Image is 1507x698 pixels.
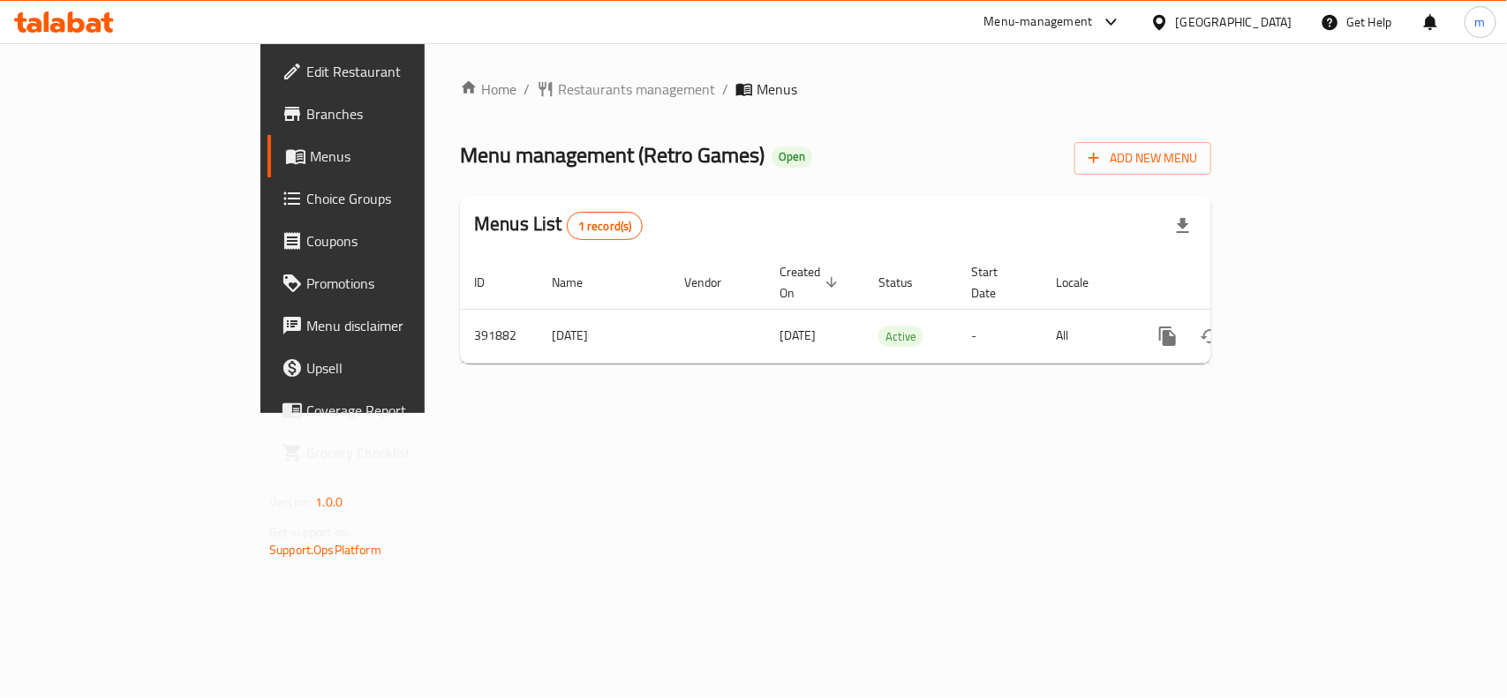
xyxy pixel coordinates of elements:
[267,220,512,262] a: Coupons
[772,149,812,164] span: Open
[772,146,812,168] div: Open
[267,432,512,474] a: Grocery Checklist
[267,135,512,177] a: Menus
[267,347,512,389] a: Upsell
[1189,315,1232,357] button: Change Status
[474,211,643,240] h2: Menus List
[460,256,1330,364] table: enhanced table
[267,304,512,347] a: Menu disclaimer
[267,177,512,220] a: Choice Groups
[306,442,498,463] span: Grocery Checklist
[306,230,498,251] span: Coupons
[267,93,512,135] a: Branches
[269,491,313,514] span: Version:
[1162,205,1204,247] div: Export file
[306,315,498,336] span: Menu disclaimer
[267,262,512,304] a: Promotions
[684,272,744,293] span: Vendor
[780,261,843,304] span: Created On
[722,79,728,100] li: /
[1089,147,1197,169] span: Add New Menu
[267,50,512,93] a: Edit Restaurant
[538,309,670,363] td: [DATE]
[310,146,498,167] span: Menus
[957,309,1042,363] td: -
[567,212,644,240] div: Total records count
[524,79,530,100] li: /
[1475,12,1486,32] span: m
[971,261,1021,304] span: Start Date
[1042,309,1133,363] td: All
[1056,272,1111,293] span: Locale
[780,324,816,347] span: [DATE]
[558,79,715,100] span: Restaurants management
[269,538,381,561] a: Support.OpsPlatform
[474,272,508,293] span: ID
[878,326,923,347] div: Active
[1133,256,1330,310] th: Actions
[537,79,715,100] a: Restaurants management
[306,273,498,294] span: Promotions
[267,389,512,432] a: Coverage Report
[552,272,606,293] span: Name
[460,135,765,175] span: Menu management ( Retro Games )
[757,79,797,100] span: Menus
[878,326,923,347] span: Active
[269,521,350,544] span: Get support on:
[568,218,643,235] span: 1 record(s)
[460,79,1211,100] nav: breadcrumb
[315,491,343,514] span: 1.0.0
[1074,142,1211,175] button: Add New Menu
[306,61,498,82] span: Edit Restaurant
[306,357,498,379] span: Upsell
[984,11,1093,33] div: Menu-management
[878,272,936,293] span: Status
[306,188,498,209] span: Choice Groups
[306,103,498,124] span: Branches
[1147,315,1189,357] button: more
[306,400,498,421] span: Coverage Report
[1176,12,1292,32] div: [GEOGRAPHIC_DATA]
